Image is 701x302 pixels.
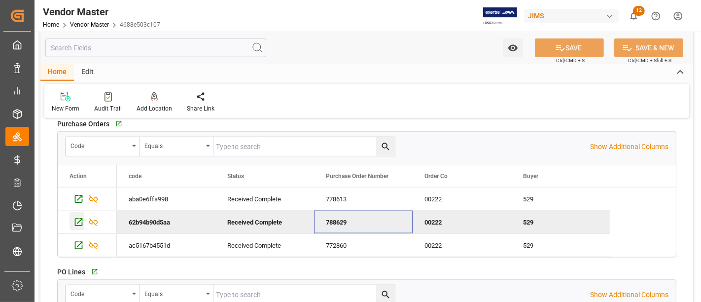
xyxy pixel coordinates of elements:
span: Purchase Orders [57,119,109,129]
div: code [70,287,129,299]
div: 00222 [413,234,511,257]
input: Search Fields [45,38,266,57]
a: Home [43,21,59,28]
button: JIMS [524,6,623,25]
span: Order Co [424,173,448,180]
div: Add Location [137,104,172,113]
span: Ctrl/CMD + Shift + S [628,57,671,64]
button: show 12 new notifications [623,5,645,27]
div: Press SPACE to select this row. [117,234,610,257]
div: code [70,139,129,151]
div: Received Complete [227,234,302,257]
button: search button [376,137,395,156]
button: open menu [503,38,523,57]
p: Show Additional Columns [590,142,668,152]
img: Exertis%20JAM%20-%20Email%20Logo.jpg_1722504956.jpg [483,7,517,25]
div: Share Link [187,104,214,113]
div: Received Complete [227,188,302,211]
div: Received Complete [227,211,302,234]
div: 788629 [314,211,413,233]
span: Status [227,173,244,180]
div: Equals [144,139,203,151]
div: Press SPACE to select this row. [117,188,610,211]
div: ac5167b4551d [117,234,215,257]
a: Vendor Master [70,21,109,28]
span: Purchase Order Number [326,173,388,180]
div: Press SPACE to deselect this row. [58,211,117,234]
div: 778613 [314,188,413,210]
div: 529 [511,211,610,233]
p: Show Additional Columns [590,290,668,300]
button: open menu [140,137,213,156]
button: SAVE & NEW [614,38,683,57]
div: JIMS [524,9,619,23]
div: Edit [74,64,101,81]
div: 772860 [314,234,413,257]
div: New Form [52,104,79,113]
div: Home [40,64,74,81]
span: Ctrl/CMD + S [556,57,585,64]
div: 00222 [413,188,511,210]
div: Vendor Master [43,4,160,19]
div: 529 [511,234,610,257]
input: Type to search [213,137,395,156]
button: open menu [66,137,140,156]
div: Press SPACE to deselect this row. [117,211,610,234]
div: Press SPACE to select this row. [58,188,117,211]
div: 00222 [413,211,511,233]
div: Action [70,173,87,180]
div: Audit Trail [94,104,122,113]
button: SAVE [535,38,604,57]
div: 62b94b90d5aa [117,211,215,233]
div: 529 [511,188,610,210]
span: code [129,173,141,180]
span: 12 [633,6,645,16]
span: PO Lines [57,267,85,277]
div: Press SPACE to select this row. [58,234,117,257]
button: Help Center [645,5,667,27]
div: aba0e6ffa998 [117,188,215,210]
span: Buyer [523,173,538,180]
div: Equals [144,287,203,299]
